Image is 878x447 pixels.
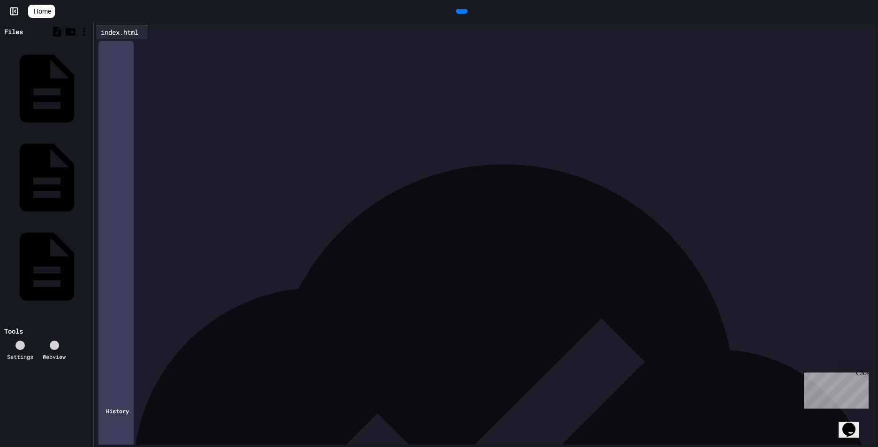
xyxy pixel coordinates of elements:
[43,352,66,361] div: Webview
[96,25,148,39] div: index.html
[28,5,55,18] a: Home
[839,410,869,438] iframe: chat widget
[34,7,51,16] span: Home
[96,27,143,37] div: index.html
[800,369,869,409] iframe: chat widget
[4,326,23,336] div: Tools
[7,352,33,361] div: Settings
[4,4,65,60] div: Chat with us now!Close
[4,27,23,37] div: Files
